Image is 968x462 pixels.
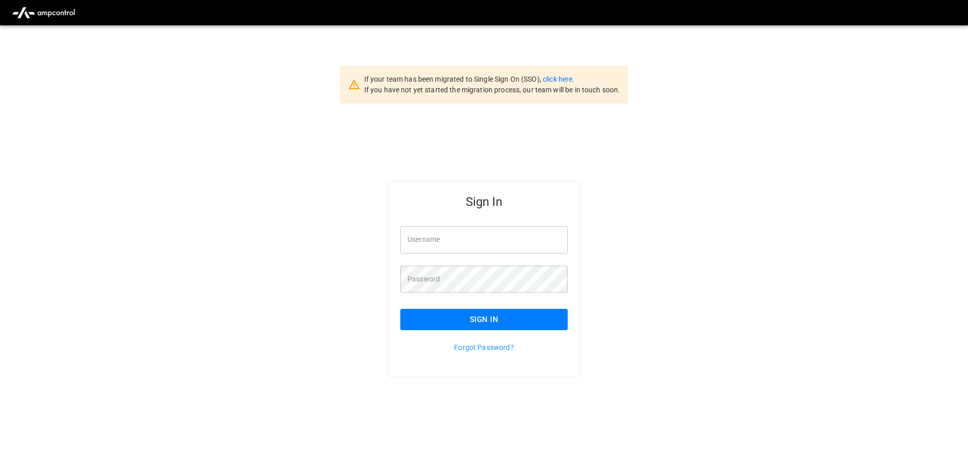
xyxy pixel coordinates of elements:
[364,86,620,94] span: If you have not yet started the migration process, our team will be in touch soon.
[400,194,568,210] h5: Sign In
[400,342,568,352] p: Forgot Password?
[364,75,543,83] span: If your team has been migrated to Single Sign On (SSO),
[400,309,568,330] button: Sign In
[543,75,574,83] a: click here.
[8,3,79,22] img: ampcontrol.io logo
